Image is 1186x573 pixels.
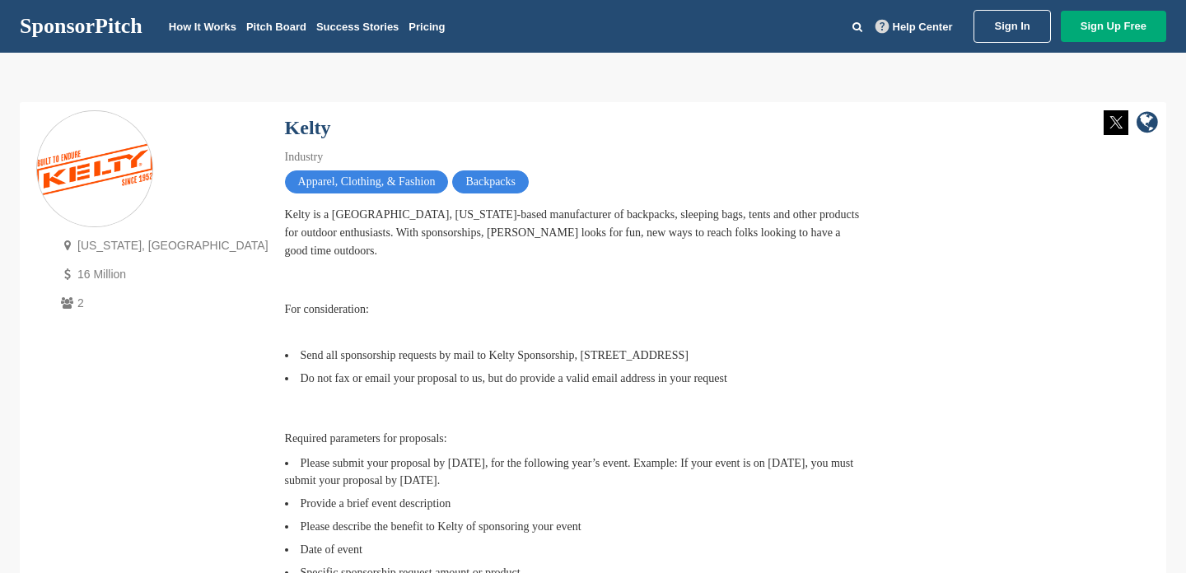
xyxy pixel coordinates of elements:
li: Provide a brief event description [285,495,861,512]
a: Pitch Board [246,21,306,33]
span: Apparel, Clothing, & Fashion [285,170,449,193]
a: company link [1137,110,1158,137]
img: Sponsorpitch & Kelty [37,112,152,227]
a: Help Center [872,17,956,36]
a: Sign In [974,10,1050,43]
a: How It Works [169,21,236,33]
li: Please describe the benefit to Kelty of sponsoring your event [285,518,861,535]
a: Sign Up Free [1061,11,1166,42]
p: Required parameters for proposals: [285,387,861,450]
a: Kelty [285,117,331,138]
a: Pricing [409,21,445,33]
img: Twitter white [1104,110,1128,135]
p: 2 [57,293,268,314]
p: For consideration: [285,278,861,341]
li: Send all sponsorship requests by mail to Kelty Sponsorship, [STREET_ADDRESS] [285,347,861,364]
li: Date of event [285,541,861,558]
span: Backpacks [452,170,529,193]
a: Success Stories [316,21,399,33]
a: SponsorPitch [20,16,142,37]
li: Please submit your proposal by [DATE], for the following year’s event. Example: If your event is ... [285,454,861,489]
div: Industry [285,148,861,166]
p: 16 Million [57,264,268,285]
li: Do not fax or email your proposal to us, but do provide a valid email address in your request [285,370,861,450]
p: [US_STATE], [GEOGRAPHIC_DATA] [57,235,268,256]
